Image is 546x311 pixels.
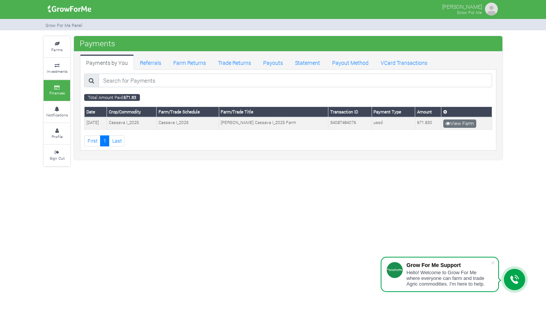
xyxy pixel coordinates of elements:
[375,55,433,70] a: VCard Transactions
[219,117,328,129] td: [PERSON_NAME] Cassava I_2025 Farm
[212,55,257,70] a: Trade Returns
[84,135,100,146] a: First
[134,55,167,70] a: Referrals
[84,135,492,146] nav: Page Navigation
[328,117,372,129] td: 54087484076
[44,102,70,123] a: Notifications
[442,2,482,11] p: [PERSON_NAME]
[99,74,492,87] input: Search for Payments
[157,117,219,129] td: Cassava I_2025
[326,55,375,70] a: Payout Method
[51,47,63,52] small: Farms
[44,145,70,166] a: Sign Out
[107,107,157,117] th: Crop/Commodity
[219,107,328,117] th: Farm/Trade Title
[84,94,140,101] small: Total Amount Paid:
[415,107,441,117] th: Amount
[406,262,491,268] div: Grow For Me Support
[44,123,70,144] a: Profile
[443,119,476,128] a: View Farm
[109,135,125,146] a: Last
[44,80,70,101] a: Finances
[50,155,64,161] small: Sign Out
[257,55,289,70] a: Payouts
[484,2,499,17] img: growforme image
[406,270,491,287] div: Hello! Welcome to Grow For Me where everyone can farm and trade Agric commodities. I'm here to help.
[372,117,415,129] td: ussd
[107,117,157,129] td: Cassava I_2025
[85,117,107,129] td: [DATE]
[78,36,117,51] span: Payments
[372,107,415,117] th: Payment Type
[167,55,212,70] a: Farm Returns
[47,69,67,74] small: Investments
[46,112,68,118] small: Notifications
[45,2,94,17] img: growforme image
[45,22,82,28] small: Grow For Me Panel
[415,117,441,129] td: 671.830
[289,55,326,70] a: Statement
[80,55,134,70] a: Payments by You
[44,36,70,57] a: Farms
[328,107,372,117] th: Transaction ID
[100,135,109,146] a: 1
[44,58,70,79] a: Investments
[124,94,136,100] b: 671.83
[49,90,65,96] small: Finances
[157,107,219,117] th: Farm/Trade Schedule
[85,107,107,117] th: Date
[52,134,63,139] small: Profile
[457,9,482,15] small: Grow For Me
